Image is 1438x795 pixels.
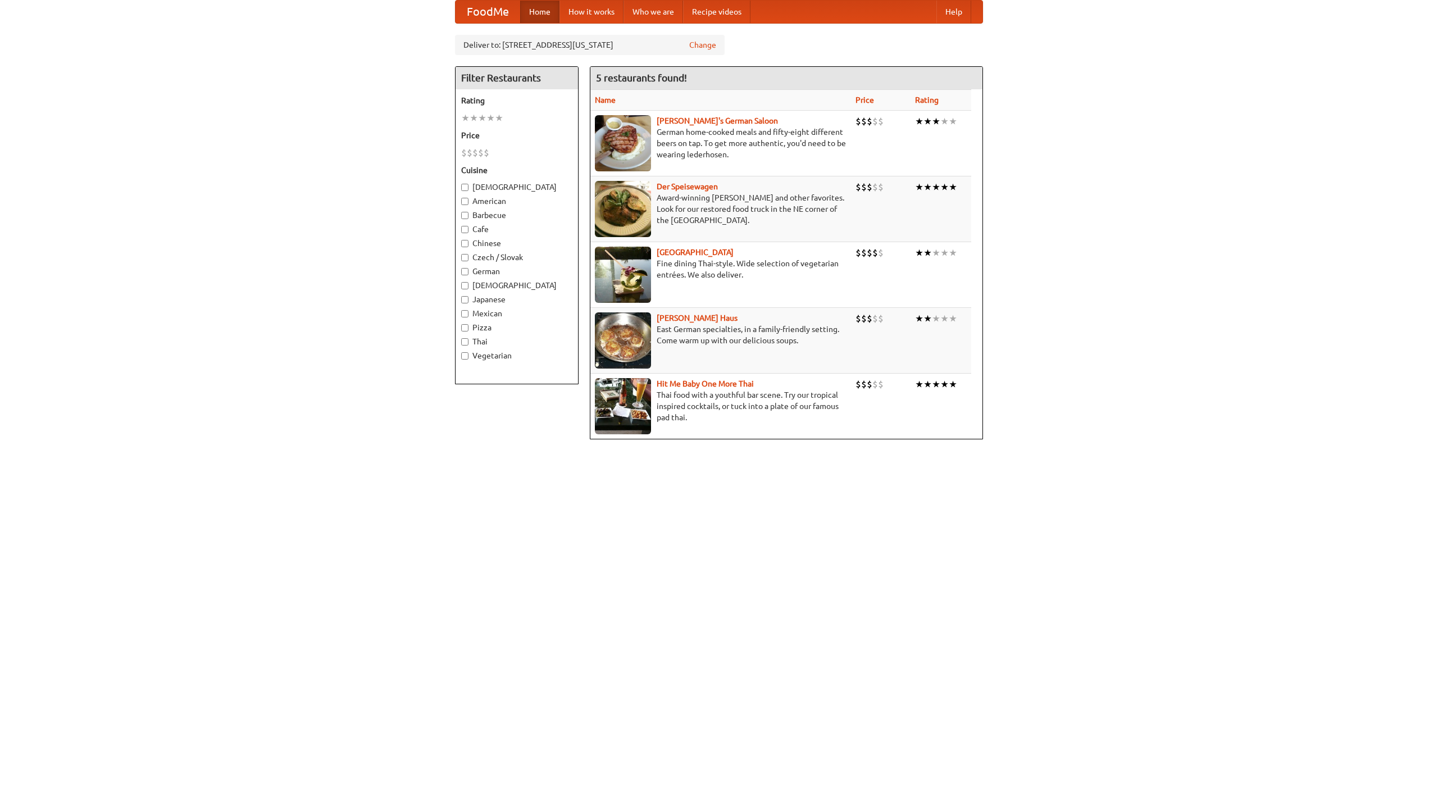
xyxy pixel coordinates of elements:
input: Cafe [461,226,468,233]
label: Japanese [461,294,572,305]
li: ★ [949,312,957,325]
a: Home [520,1,559,23]
li: $ [855,181,861,193]
p: Fine dining Thai-style. Wide selection of vegetarian entrées. We also deliver. [595,258,847,280]
h5: Price [461,130,572,141]
li: ★ [923,312,932,325]
label: [DEMOGRAPHIC_DATA] [461,280,572,291]
a: Help [936,1,971,23]
img: satay.jpg [595,247,651,303]
li: ★ [949,181,957,193]
li: ★ [932,181,940,193]
li: $ [484,147,489,159]
img: speisewagen.jpg [595,181,651,237]
label: German [461,266,572,277]
li: $ [472,147,478,159]
li: $ [855,115,861,128]
label: American [461,196,572,207]
input: Czech / Slovak [461,254,468,261]
li: ★ [478,112,486,124]
li: ★ [486,112,495,124]
ng-pluralize: 5 restaurants found! [596,72,687,83]
h4: Filter Restaurants [456,67,578,89]
input: Chinese [461,240,468,247]
img: kohlhaus.jpg [595,312,651,369]
input: Thai [461,338,468,346]
img: babythai.jpg [595,378,651,434]
p: East German specialties, in a family-friendly setting. Come warm up with our delicious soups. [595,324,847,346]
a: FoodMe [456,1,520,23]
li: $ [867,247,872,259]
li: $ [878,378,884,390]
li: ★ [915,115,923,128]
li: $ [861,247,867,259]
li: ★ [940,378,949,390]
label: Barbecue [461,210,572,221]
input: [DEMOGRAPHIC_DATA] [461,184,468,191]
li: $ [467,147,472,159]
li: ★ [940,312,949,325]
li: $ [861,378,867,390]
input: Japanese [461,296,468,303]
li: $ [478,147,484,159]
li: $ [878,181,884,193]
li: ★ [923,247,932,259]
p: Award-winning [PERSON_NAME] and other favorites. Look for our restored food truck in the NE corne... [595,192,847,226]
label: [DEMOGRAPHIC_DATA] [461,181,572,193]
li: ★ [932,247,940,259]
li: ★ [932,312,940,325]
li: ★ [940,181,949,193]
li: $ [872,312,878,325]
li: ★ [923,378,932,390]
a: Who we are [624,1,683,23]
li: $ [867,181,872,193]
li: $ [861,312,867,325]
li: ★ [495,112,503,124]
li: $ [872,247,878,259]
li: ★ [923,115,932,128]
li: ★ [915,247,923,259]
li: $ [878,312,884,325]
a: [PERSON_NAME]'s German Saloon [657,116,778,125]
a: [PERSON_NAME] Haus [657,314,738,322]
li: $ [855,378,861,390]
li: $ [855,312,861,325]
input: German [461,268,468,275]
li: ★ [932,115,940,128]
li: ★ [949,378,957,390]
li: $ [867,312,872,325]
a: Rating [915,96,939,105]
li: $ [867,115,872,128]
li: ★ [915,312,923,325]
input: Mexican [461,310,468,317]
div: Deliver to: [STREET_ADDRESS][US_STATE] [455,35,725,55]
li: ★ [940,115,949,128]
li: $ [872,115,878,128]
a: Hit Me Baby One More Thai [657,379,754,388]
li: ★ [915,181,923,193]
input: [DEMOGRAPHIC_DATA] [461,282,468,289]
a: Price [855,96,874,105]
a: Name [595,96,616,105]
li: $ [872,181,878,193]
li: $ [878,247,884,259]
label: Thai [461,336,572,347]
li: $ [861,181,867,193]
li: ★ [932,378,940,390]
input: Vegetarian [461,352,468,360]
li: $ [878,115,884,128]
img: esthers.jpg [595,115,651,171]
a: Recipe videos [683,1,750,23]
li: ★ [915,378,923,390]
li: $ [867,378,872,390]
li: $ [861,115,867,128]
label: Chinese [461,238,572,249]
li: ★ [949,115,957,128]
p: Thai food with a youthful bar scene. Try our tropical inspired cocktails, or tuck into a plate of... [595,389,847,423]
a: How it works [559,1,624,23]
li: ★ [923,181,932,193]
a: [GEOGRAPHIC_DATA] [657,248,734,257]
